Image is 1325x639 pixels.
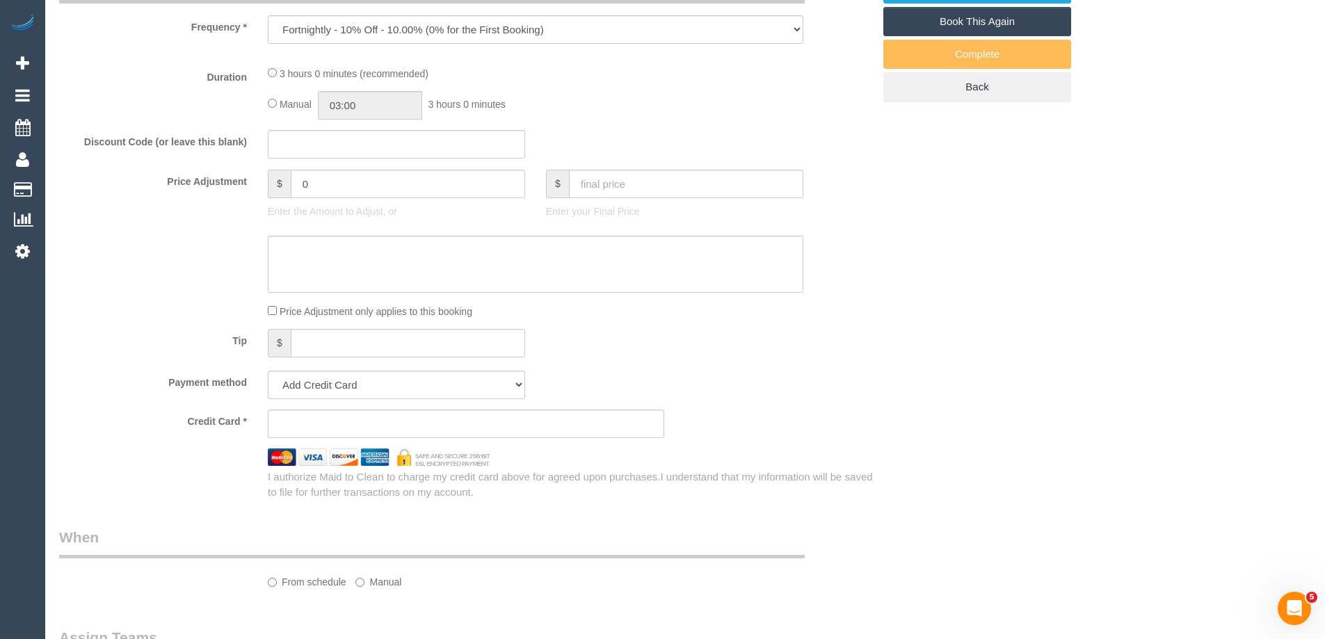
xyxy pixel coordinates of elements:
[59,527,805,558] legend: When
[268,471,873,497] span: I understand that my information will be saved to file for further transactions on my account.
[883,72,1071,102] a: Back
[8,14,36,33] img: Automaid Logo
[268,329,291,357] span: $
[49,15,257,34] label: Frequency *
[268,578,277,587] input: From schedule
[1306,592,1317,603] span: 5
[883,7,1071,36] a: Book This Again
[355,570,401,589] label: Manual
[569,170,803,198] input: final price
[280,306,472,317] span: Price Adjustment only applies to this booking
[280,99,312,110] span: Manual
[49,410,257,428] label: Credit Card *
[49,65,257,84] label: Duration
[280,417,652,430] iframe: Secure card payment input frame
[49,371,257,389] label: Payment method
[268,204,525,218] p: Enter the Amount to Adjust, or
[257,448,501,466] img: credit cards
[49,170,257,188] label: Price Adjustment
[1278,592,1311,625] iframe: Intercom live chat
[355,578,364,587] input: Manual
[49,329,257,348] label: Tip
[546,204,803,218] p: Enter your Final Price
[268,570,346,589] label: From schedule
[49,130,257,149] label: Discount Code (or leave this blank)
[257,469,883,499] div: I authorize Maid to Clean to charge my credit card above for agreed upon purchases.
[280,68,428,79] span: 3 hours 0 minutes (recommended)
[546,170,569,198] span: $
[428,99,506,110] span: 3 hours 0 minutes
[268,170,291,198] span: $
